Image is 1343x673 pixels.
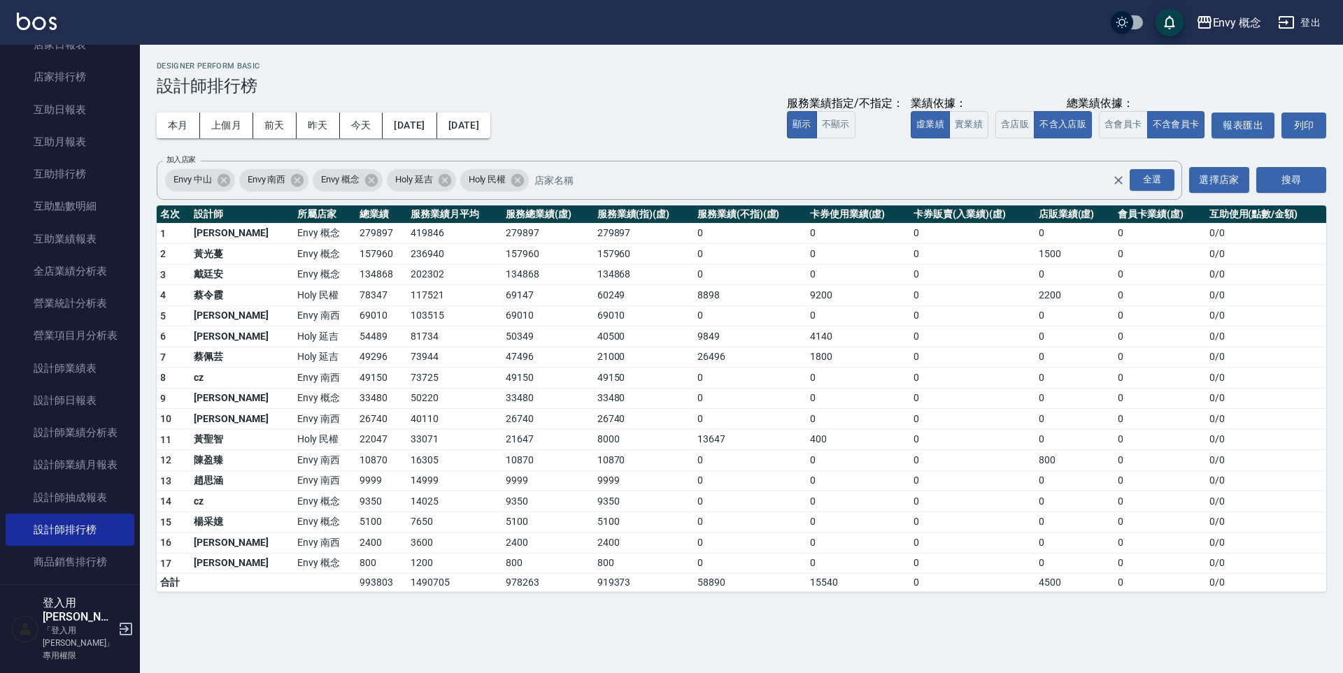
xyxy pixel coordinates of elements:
[694,450,806,471] td: 0
[594,553,694,574] td: 800
[594,326,694,347] td: 40500
[190,347,294,368] td: 蔡佩芸
[11,615,39,643] img: Person
[190,285,294,306] td: 蔡令霞
[1206,533,1326,553] td: 0 / 0
[200,113,253,138] button: 上個月
[995,111,1035,138] button: 含店販
[694,326,806,347] td: 9849
[407,264,502,285] td: 202302
[160,352,166,363] span: 7
[1035,223,1114,244] td: 0
[1109,171,1128,190] button: Clear
[911,111,950,138] button: 虛業績
[160,289,166,301] span: 4
[407,326,502,347] td: 81734
[294,491,356,512] td: Envy 概念
[6,158,134,190] a: 互助排行榜
[594,223,694,244] td: 279897
[160,331,166,342] span: 6
[407,285,502,306] td: 117521
[594,388,694,409] td: 33480
[502,223,594,244] td: 279897
[694,512,806,533] td: 0
[911,96,988,111] div: 業績依據：
[294,305,356,326] td: Envy 南西
[190,470,294,491] td: 趙思涵
[502,326,594,347] td: 50349
[816,111,855,138] button: 不顯示
[694,285,806,306] td: 8898
[160,454,172,465] span: 12
[910,326,1035,347] td: 0
[1206,409,1326,430] td: 0 / 0
[502,491,594,512] td: 9350
[1206,285,1326,306] td: 0 / 0
[294,264,356,285] td: Envy 概念
[594,512,694,533] td: 5100
[1206,450,1326,471] td: 0 / 0
[313,169,383,191] div: Envy 概念
[6,287,134,319] a: 營業統計分析表
[594,244,694,265] td: 157960
[160,372,166,383] span: 8
[43,596,114,624] h5: 登入用[PERSON_NAME]
[1206,470,1326,491] td: 0 / 0
[694,347,806,368] td: 26496
[294,205,356,224] th: 所屬店家
[1114,388,1206,409] td: 0
[694,244,806,265] td: 0
[1035,368,1114,389] td: 0
[806,368,910,389] td: 0
[160,516,172,528] span: 15
[787,111,817,138] button: 顯示
[294,429,356,450] td: Holy 民權
[1114,264,1206,285] td: 0
[594,491,694,512] td: 9350
[1114,470,1206,491] td: 0
[340,113,383,138] button: 今天
[502,553,594,574] td: 800
[1114,205,1206,224] th: 會員卡業績(虛)
[190,429,294,450] td: 黃聖智
[806,223,910,244] td: 0
[356,264,407,285] td: 134868
[1035,533,1114,553] td: 0
[594,450,694,471] td: 10870
[910,491,1035,512] td: 0
[502,533,594,553] td: 2400
[407,491,502,512] td: 14025
[294,223,356,244] td: Envy 概念
[1211,113,1274,138] button: 報表匯出
[356,450,407,471] td: 10870
[910,512,1035,533] td: 0
[594,409,694,430] td: 26740
[1206,326,1326,347] td: 0 / 0
[806,305,910,326] td: 0
[594,285,694,306] td: 60249
[694,205,806,224] th: 服務業績(不指)(虛)
[160,434,172,445] span: 11
[294,285,356,306] td: Holy 民權
[1035,553,1114,574] td: 0
[190,533,294,553] td: [PERSON_NAME]
[356,285,407,306] td: 78347
[6,417,134,449] a: 設計師業績分析表
[356,326,407,347] td: 54489
[460,173,515,187] span: Holy 民權
[407,244,502,265] td: 236940
[910,305,1035,326] td: 0
[460,169,530,191] div: Holy 民權
[239,173,294,187] span: Envy 南西
[594,429,694,450] td: 8000
[806,491,910,512] td: 0
[1114,491,1206,512] td: 0
[356,409,407,430] td: 26740
[6,61,134,93] a: 店家排行榜
[294,388,356,409] td: Envy 概念
[160,475,172,486] span: 13
[910,244,1035,265] td: 0
[407,512,502,533] td: 7650
[594,470,694,491] td: 9999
